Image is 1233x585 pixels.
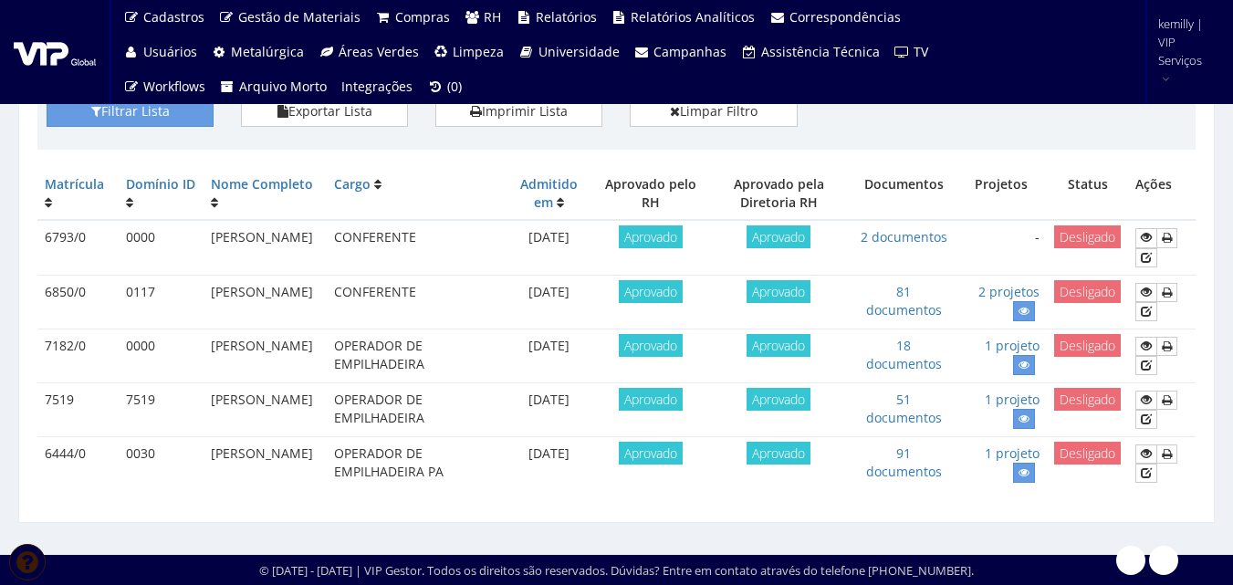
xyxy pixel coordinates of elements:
a: Nome Completo [211,175,313,193]
th: Aprovado pela Diretoria RH [705,168,852,220]
a: 1 projeto [985,391,1040,408]
span: Aprovado [747,388,810,411]
td: OPERADOR DE EMPILHADEIRA [327,382,502,436]
td: [DATE] [502,436,595,490]
span: Desligado [1054,280,1121,303]
td: [PERSON_NAME] [204,275,328,329]
td: 0117 [119,275,204,329]
td: [DATE] [502,329,595,382]
span: Workflows [143,78,205,95]
td: 0030 [119,436,204,490]
a: Matrícula [45,175,104,193]
span: Cadastros [143,8,204,26]
a: Limpar Filtro [630,96,797,127]
a: Áreas Verdes [311,35,426,69]
td: 0000 [119,220,204,275]
td: 7519 [119,382,204,436]
td: [PERSON_NAME] [204,436,328,490]
a: Arquivo Morto [213,69,335,104]
span: Correspondências [789,8,901,26]
span: Relatórios Analíticos [631,8,755,26]
td: [PERSON_NAME] [204,382,328,436]
td: 7182/0 [37,329,119,382]
th: Projetos [956,168,1048,220]
a: Admitido em [520,175,578,211]
td: OPERADOR DE EMPILHADEIRA PA [327,436,502,490]
a: Campanhas [627,35,735,69]
span: Limpeza [453,43,504,60]
td: [PERSON_NAME] [204,329,328,382]
td: 7519 [37,382,119,436]
span: Aprovado [747,442,810,465]
a: 51 documentos [866,391,942,426]
td: - [956,220,1048,275]
a: Metalúrgica [204,35,312,69]
th: Aprovado pelo RH [596,168,705,220]
td: OPERADOR DE EMPILHADEIRA [327,329,502,382]
span: Desligado [1054,225,1121,248]
span: Usuários [143,43,197,60]
a: 18 documentos [866,337,942,372]
button: Filtrar Lista [47,96,214,127]
td: [DATE] [502,382,595,436]
td: CONFERENTE [327,275,502,329]
span: RH [484,8,501,26]
a: Integrações [334,69,420,104]
span: Campanhas [653,43,726,60]
a: Universidade [511,35,627,69]
span: TV [914,43,928,60]
td: 0000 [119,329,204,382]
td: [DATE] [502,220,595,275]
td: [DATE] [502,275,595,329]
button: Exportar Lista [241,96,408,127]
span: Compras [395,8,450,26]
span: Metalúrgica [231,43,304,60]
span: Arquivo Morto [239,78,327,95]
span: Aprovado [619,334,683,357]
td: CONFERENTE [327,220,502,275]
span: Desligado [1054,388,1121,411]
td: [PERSON_NAME] [204,220,328,275]
a: 1 projeto [985,444,1040,462]
a: (0) [420,69,469,104]
span: Áreas Verdes [339,43,419,60]
span: Desligado [1054,334,1121,357]
a: 2 projetos [978,283,1040,300]
a: Usuários [116,35,204,69]
a: Assistência Técnica [734,35,887,69]
span: Aprovado [747,225,810,248]
a: Imprimir Lista [435,96,602,127]
span: Integrações [341,78,413,95]
div: © [DATE] - [DATE] | VIP Gestor. Todos os direitos são reservados. Dúvidas? Entre em contato atrav... [259,562,974,580]
th: Status [1047,168,1128,220]
th: Documentos [852,168,956,220]
span: Aprovado [619,442,683,465]
span: (0) [447,78,462,95]
span: Aprovado [619,280,683,303]
a: TV [887,35,936,69]
a: Limpeza [426,35,512,69]
a: Domínio ID [126,175,195,193]
span: Aprovado [619,388,683,411]
td: 6793/0 [37,220,119,275]
a: 1 projeto [985,337,1040,354]
a: 81 documentos [866,283,942,319]
a: Cargo [334,175,371,193]
a: 2 documentos [861,228,947,245]
span: kemilly | VIP Serviços [1158,15,1209,69]
span: Aprovado [747,334,810,357]
td: 6444/0 [37,436,119,490]
th: Ações [1128,168,1196,220]
span: Assistência Técnica [761,43,880,60]
span: Universidade [538,43,620,60]
img: logo [14,38,96,66]
td: 6850/0 [37,275,119,329]
span: Aprovado [747,280,810,303]
a: 91 documentos [866,444,942,480]
span: Gestão de Materiais [238,8,360,26]
a: Workflows [116,69,213,104]
span: Relatórios [536,8,597,26]
span: Desligado [1054,442,1121,465]
span: Aprovado [619,225,683,248]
